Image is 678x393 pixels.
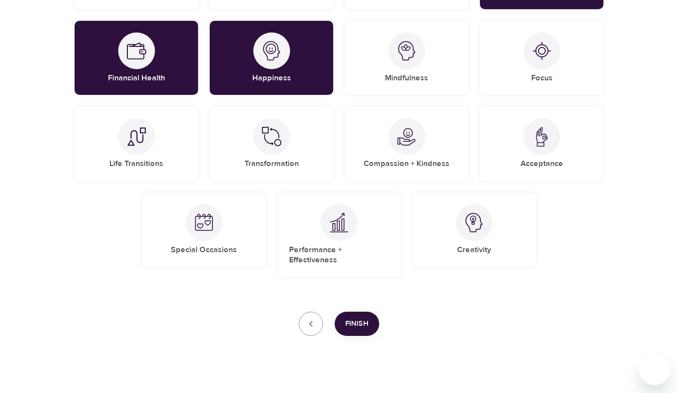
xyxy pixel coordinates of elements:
h5: Happiness [252,73,291,83]
div: Special OccasionsSpecial Occasions [142,193,266,267]
div: HappinessHappiness [210,21,333,95]
img: Transformation [262,127,281,146]
h5: Mindfulness [385,73,428,83]
img: Life Transitions [127,127,146,146]
img: Compassion + Kindness [397,127,416,146]
img: Acceptance [532,127,552,147]
div: Compassion + KindnessCompassion + Kindness [345,106,468,181]
img: Focus [532,41,552,60]
div: Performance + EffectivenessPerformance + Effectiveness [277,193,401,277]
button: Finish [335,312,379,336]
h5: Creativity [457,245,491,255]
img: Performance + Effectiveness [329,212,349,232]
div: FocusFocus [480,21,603,95]
div: MindfulnessMindfulness [345,21,468,95]
iframe: Button to launch messaging window [639,354,670,385]
div: Financial HealthFinancial Health [75,21,198,95]
img: Creativity [464,213,484,232]
span: Finish [345,317,369,330]
h5: Performance + Effectiveness [289,245,389,266]
h5: Acceptance [521,159,563,169]
img: Mindfulness [397,41,416,60]
div: CreativityCreativity [413,193,536,267]
div: Life TransitionsLife Transitions [75,106,198,181]
img: Financial Health [127,41,146,60]
h5: Compassion + Kindness [364,159,449,169]
div: AcceptanceAcceptance [480,106,603,181]
img: Special Occasions [194,213,214,232]
h5: Focus [531,73,553,83]
img: Happiness [262,41,281,60]
div: TransformationTransformation [210,106,333,181]
h5: Life Transitions [109,159,163,169]
h5: Special Occasions [171,245,237,255]
h5: Financial Health [108,73,165,83]
h5: Transformation [245,159,299,169]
